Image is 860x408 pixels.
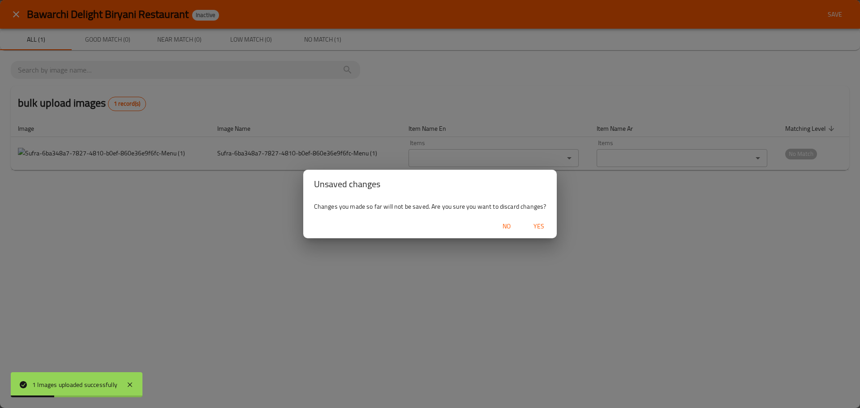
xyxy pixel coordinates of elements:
[492,218,521,235] button: No
[32,380,117,390] div: 1 Images uploaded successfully
[314,177,546,191] h2: Unsaved changes
[303,198,557,215] div: Changes you made so far will not be saved. Are you sure you want to discard changes?
[496,221,517,232] span: No
[528,221,550,232] span: Yes
[525,218,553,235] button: Yes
